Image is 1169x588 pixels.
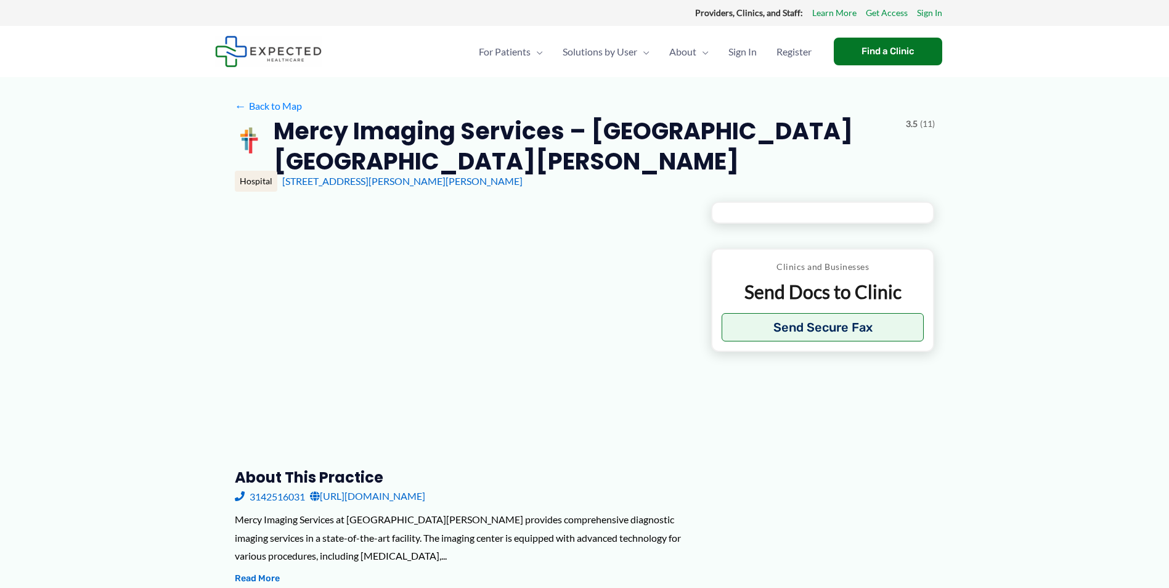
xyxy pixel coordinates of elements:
[866,5,908,21] a: Get Access
[235,97,302,115] a: ←Back to Map
[553,30,659,73] a: Solutions by UserMenu Toggle
[563,30,637,73] span: Solutions by User
[479,30,531,73] span: For Patients
[235,571,280,586] button: Read More
[235,171,277,192] div: Hospital
[310,487,425,505] a: [URL][DOMAIN_NAME]
[722,259,924,275] p: Clinics and Businesses
[469,30,553,73] a: For PatientsMenu Toggle
[469,30,821,73] nav: Primary Site Navigation
[274,116,896,177] h2: Mercy Imaging Services – [GEOGRAPHIC_DATA] [GEOGRAPHIC_DATA][PERSON_NAME]
[719,30,767,73] a: Sign In
[215,36,322,67] img: Expected Healthcare Logo - side, dark font, small
[282,175,523,187] a: [STREET_ADDRESS][PERSON_NAME][PERSON_NAME]
[637,30,650,73] span: Menu Toggle
[235,100,246,112] span: ←
[235,487,305,505] a: 3142516031
[812,5,857,21] a: Learn More
[767,30,821,73] a: Register
[531,30,543,73] span: Menu Toggle
[917,5,942,21] a: Sign In
[906,116,918,132] span: 3.5
[669,30,696,73] span: About
[235,510,691,565] div: Mercy Imaging Services at [GEOGRAPHIC_DATA][PERSON_NAME] provides comprehensive diagnostic imagin...
[235,468,691,487] h3: About this practice
[920,116,935,132] span: (11)
[722,280,924,304] p: Send Docs to Clinic
[722,313,924,341] button: Send Secure Fax
[659,30,719,73] a: AboutMenu Toggle
[728,30,757,73] span: Sign In
[776,30,812,73] span: Register
[695,7,803,18] strong: Providers, Clinics, and Staff:
[834,38,942,65] a: Find a Clinic
[696,30,709,73] span: Menu Toggle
